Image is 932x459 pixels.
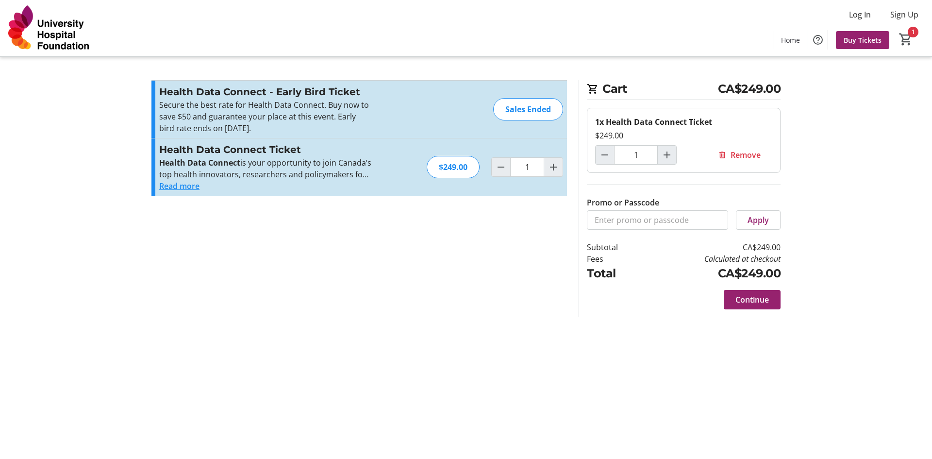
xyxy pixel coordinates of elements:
td: Fees [587,253,643,265]
button: Sign Up [882,7,926,22]
button: Continue [724,290,781,309]
td: Total [587,265,643,282]
td: Calculated at checkout [643,253,781,265]
h3: Health Data Connect - Early Bird Ticket [159,85,371,99]
span: Home [781,35,800,45]
button: Decrement by one [596,146,614,164]
label: Promo or Passcode [587,197,659,208]
a: Buy Tickets [836,31,889,49]
a: Home [773,31,808,49]
h2: Cart [587,80,781,100]
button: Increment by one [544,158,563,176]
span: Continue [735,294,769,306]
td: CA$249.00 [643,241,781,253]
button: Apply [736,210,781,230]
td: CA$249.00 [643,265,781,282]
span: Remove [731,149,761,161]
div: 1x Health Data Connect Ticket [595,116,772,128]
button: Log In [841,7,879,22]
button: Cart [897,31,915,48]
p: is your opportunity to join Canada’s top health innovators, researchers and policymakers for a fu... [159,157,371,180]
img: University Hospital Foundation's Logo [6,4,92,52]
button: Read more [159,180,200,192]
span: Log In [849,9,871,20]
strong: Health Data Connect [159,157,240,168]
div: $249.00 [427,156,480,178]
p: Secure the best rate for Health Data Connect. Buy now to save $50 and guarantee your place at thi... [159,99,371,134]
div: Sales Ended [493,98,563,120]
button: Decrement by one [492,158,510,176]
input: Health Data Connect Ticket Quantity [614,145,658,165]
div: $249.00 [595,130,772,141]
span: Buy Tickets [844,35,882,45]
span: CA$249.00 [718,80,781,98]
span: Sign Up [890,9,918,20]
button: Increment by one [658,146,676,164]
h3: Health Data Connect Ticket [159,142,371,157]
button: Help [808,30,828,50]
input: Health Data Connect Ticket Quantity [510,157,544,177]
td: Subtotal [587,241,643,253]
input: Enter promo or passcode [587,210,728,230]
button: Remove [706,145,772,165]
span: Apply [748,214,769,226]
